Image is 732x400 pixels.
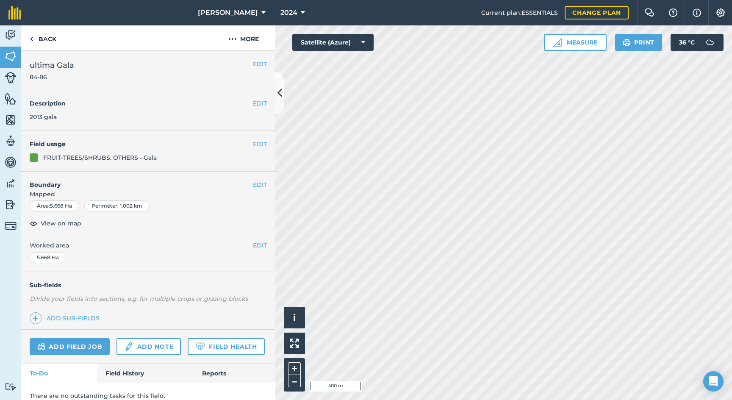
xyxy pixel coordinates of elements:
button: Measure [544,34,607,51]
a: Add field job [30,338,110,355]
img: svg+xml;base64,PD94bWwgdmVyc2lvbj0iMS4wIiBlbmNvZGluZz0idXRmLTgiPz4KPCEtLSBHZW5lcmF0b3I6IEFkb2JlIE... [5,383,17,391]
button: – [288,375,301,387]
div: Area : 5.668 Ha [30,200,79,211]
button: EDIT [253,241,267,250]
span: 2024 [280,8,297,18]
h4: Sub-fields [21,281,275,290]
h4: Field usage [30,139,253,149]
button: EDIT [253,180,267,189]
img: svg+xml;base64,PHN2ZyB4bWxucz0iaHR0cDovL3d3dy53My5vcmcvMjAwMC9zdmciIHdpZHRoPSIxNyIgaGVpZ2h0PSIxNy... [693,8,701,18]
a: Back [21,25,65,50]
img: svg+xml;base64,PHN2ZyB4bWxucz0iaHR0cDovL3d3dy53My5vcmcvMjAwMC9zdmciIHdpZHRoPSI1NiIgaGVpZ2h0PSI2MC... [5,92,17,105]
div: FRUIT-TREES/SHRUBS: OTHERS - Gala [43,153,157,162]
img: svg+xml;base64,PHN2ZyB4bWxucz0iaHR0cDovL3d3dy53My5vcmcvMjAwMC9zdmciIHdpZHRoPSI1NiIgaGVpZ2h0PSI2MC... [5,114,17,126]
a: Field Health [188,338,264,355]
span: ultima Gala [30,59,74,71]
img: svg+xml;base64,PD94bWwgdmVyc2lvbj0iMS4wIiBlbmNvZGluZz0idXRmLTgiPz4KPCEtLSBHZW5lcmF0b3I6IEFkb2JlIE... [37,342,45,352]
em: Divide your fields into sections, e.g. for multiple crops or grazing blocks [30,295,248,303]
h4: Boundary [21,172,253,189]
img: svg+xml;base64,PD94bWwgdmVyc2lvbj0iMS4wIiBlbmNvZGluZz0idXRmLTgiPz4KPCEtLSBHZW5lcmF0b3I6IEFkb2JlIE... [5,198,17,211]
a: Reports [194,364,275,383]
img: svg+xml;base64,PD94bWwgdmVyc2lvbj0iMS4wIiBlbmNvZGluZz0idXRmLTgiPz4KPCEtLSBHZW5lcmF0b3I6IEFkb2JlIE... [5,177,17,190]
img: svg+xml;base64,PD94bWwgdmVyc2lvbj0iMS4wIiBlbmNvZGluZz0idXRmLTgiPz4KPCEtLSBHZW5lcmF0b3I6IEFkb2JlIE... [5,72,17,83]
a: Add note [116,338,181,355]
img: svg+xml;base64,PD94bWwgdmVyc2lvbj0iMS4wIiBlbmNvZGluZz0idXRmLTgiPz4KPCEtLSBHZW5lcmF0b3I6IEFkb2JlIE... [5,135,17,147]
span: [PERSON_NAME] [198,8,258,18]
button: 36 °C [671,34,724,51]
span: 2013 gala [30,113,57,121]
img: svg+xml;base64,PHN2ZyB4bWxucz0iaHR0cDovL3d3dy53My5vcmcvMjAwMC9zdmciIHdpZHRoPSIxOCIgaGVpZ2h0PSIyNC... [30,218,37,228]
img: A cog icon [715,8,726,17]
button: EDIT [253,99,267,108]
span: View on map [41,219,81,228]
img: svg+xml;base64,PHN2ZyB4bWxucz0iaHR0cDovL3d3dy53My5vcmcvMjAwMC9zdmciIHdpZHRoPSI5IiBoZWlnaHQ9IjI0Ii... [30,34,33,44]
a: Change plan [565,6,629,19]
a: To-Do [21,364,97,383]
img: svg+xml;base64,PD94bWwgdmVyc2lvbj0iMS4wIiBlbmNvZGluZz0idXRmLTgiPz4KPCEtLSBHZW5lcmF0b3I6IEFkb2JlIE... [5,156,17,169]
img: svg+xml;base64,PHN2ZyB4bWxucz0iaHR0cDovL3d3dy53My5vcmcvMjAwMC9zdmciIHdpZHRoPSI1NiIgaGVpZ2h0PSI2MC... [5,50,17,63]
span: i [293,312,296,323]
a: Add sub-fields [30,312,103,324]
button: Satellite (Azure) [292,34,374,51]
a: Field History [97,364,193,383]
button: i [284,307,305,328]
button: EDIT [253,59,267,69]
div: Perimeter : 1.002 km [84,200,150,211]
div: Open Intercom Messenger [703,371,724,392]
button: More [212,25,275,50]
img: Two speech bubbles overlapping with the left bubble in the forefront [644,8,654,17]
img: fieldmargin Logo [8,6,21,19]
img: Four arrows, one pointing top left, one top right, one bottom right and the last bottom left [290,339,299,348]
img: svg+xml;base64,PD94bWwgdmVyc2lvbj0iMS4wIiBlbmNvZGluZz0idXRmLTgiPz4KPCEtLSBHZW5lcmF0b3I6IEFkb2JlIE... [124,342,133,352]
span: Mapped [21,189,275,199]
img: svg+xml;base64,PD94bWwgdmVyc2lvbj0iMS4wIiBlbmNvZGluZz0idXRmLTgiPz4KPCEtLSBHZW5lcmF0b3I6IEFkb2JlIE... [701,34,718,51]
span: 84-86 [30,73,74,81]
span: Worked area [30,241,267,250]
img: svg+xml;base64,PHN2ZyB4bWxucz0iaHR0cDovL3d3dy53My5vcmcvMjAwMC9zdmciIHdpZHRoPSIxOSIgaGVpZ2h0PSIyNC... [623,37,631,47]
img: svg+xml;base64,PD94bWwgdmVyc2lvbj0iMS4wIiBlbmNvZGluZz0idXRmLTgiPz4KPCEtLSBHZW5lcmF0b3I6IEFkb2JlIE... [5,220,17,232]
span: Current plan : ESSENTIALS [481,8,558,17]
span: 36 ° C [679,34,695,51]
img: A question mark icon [668,8,678,17]
img: Ruler icon [553,38,562,47]
button: + [288,362,301,375]
img: svg+xml;base64,PD94bWwgdmVyc2lvbj0iMS4wIiBlbmNvZGluZz0idXRmLTgiPz4KPCEtLSBHZW5lcmF0b3I6IEFkb2JlIE... [5,29,17,42]
img: svg+xml;base64,PHN2ZyB4bWxucz0iaHR0cDovL3d3dy53My5vcmcvMjAwMC9zdmciIHdpZHRoPSIyMCIgaGVpZ2h0PSIyNC... [228,34,237,44]
button: EDIT [253,139,267,149]
button: Print [615,34,663,51]
img: svg+xml;base64,PHN2ZyB4bWxucz0iaHR0cDovL3d3dy53My5vcmcvMjAwMC9zdmciIHdpZHRoPSIxNCIgaGVpZ2h0PSIyNC... [33,313,39,323]
h4: Description [30,99,267,108]
div: 5.668 Ha [30,252,66,263]
button: View on map [30,218,81,228]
